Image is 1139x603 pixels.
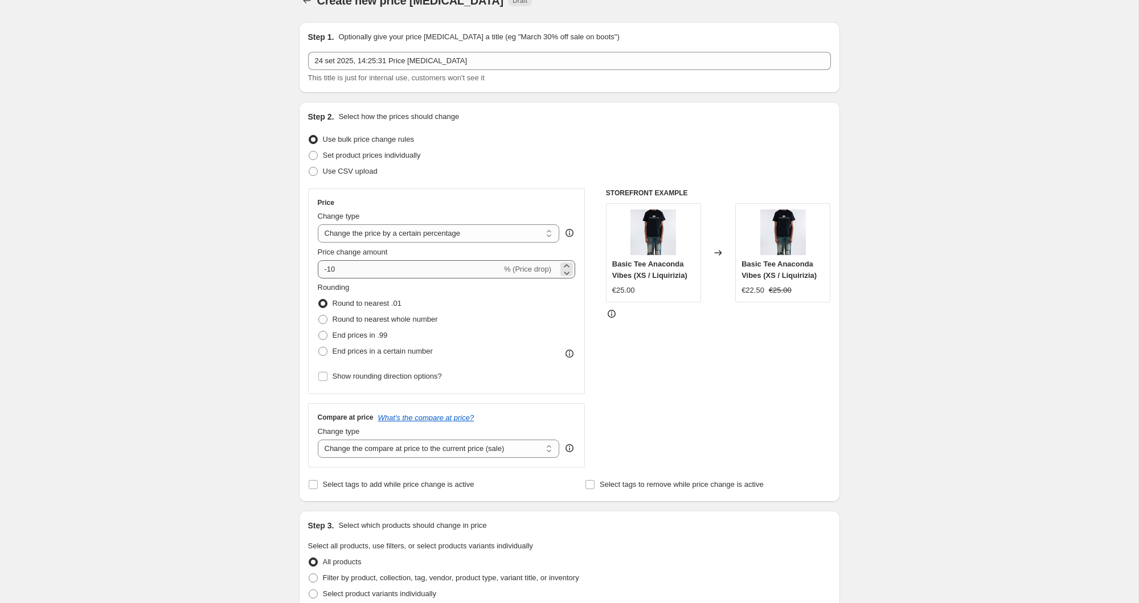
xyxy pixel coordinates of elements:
div: help [564,227,575,239]
span: Change type [318,212,360,220]
h6: STOREFRONT EXAMPLE [606,188,831,198]
p: Optionally give your price [MEDICAL_DATA] a title (eg "March 30% off sale on boots") [338,31,619,43]
span: Select tags to add while price change is active [323,480,474,489]
div: help [564,442,575,454]
span: Price change amount [318,248,388,256]
span: All products [323,557,362,566]
h2: Step 2. [308,111,334,122]
strike: €25.00 [769,285,792,296]
p: Select which products should change in price [338,520,486,531]
span: Basic Tee Anaconda Vibes (XS / Liquirizia) [612,260,687,280]
span: Round to nearest .01 [333,299,401,307]
span: End prices in a certain number [333,347,433,355]
p: Select how the prices should change [338,111,459,122]
span: End prices in .99 [333,331,388,339]
h3: Compare at price [318,413,374,422]
span: Set product prices individually [323,151,421,159]
span: Round to nearest whole number [333,315,438,323]
span: This title is just for internal use, customers won't see it [308,73,485,82]
img: DSC00407_80x.jpg [760,210,806,255]
input: -15 [318,260,502,278]
div: €25.00 [612,285,635,296]
span: Filter by product, collection, tag, vendor, product type, variant title, or inventory [323,573,579,582]
span: Select tags to remove while price change is active [600,480,764,489]
span: Use bulk price change rules [323,135,414,143]
span: Show rounding direction options? [333,372,442,380]
input: 30% off holiday sale [308,52,831,70]
span: Select product variants individually [323,589,436,598]
span: % (Price drop) [504,265,551,273]
span: Basic Tee Anaconda Vibes (XS / Liquirizia) [741,260,817,280]
span: Change type [318,427,360,436]
span: Rounding [318,283,350,292]
img: DSC00407_80x.jpg [630,210,676,255]
span: Use CSV upload [323,167,378,175]
div: €22.50 [741,285,764,296]
h2: Step 1. [308,31,334,43]
button: What's the compare at price? [378,413,474,422]
h3: Price [318,198,334,207]
h2: Step 3. [308,520,334,531]
span: Select all products, use filters, or select products variants individually [308,542,533,550]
